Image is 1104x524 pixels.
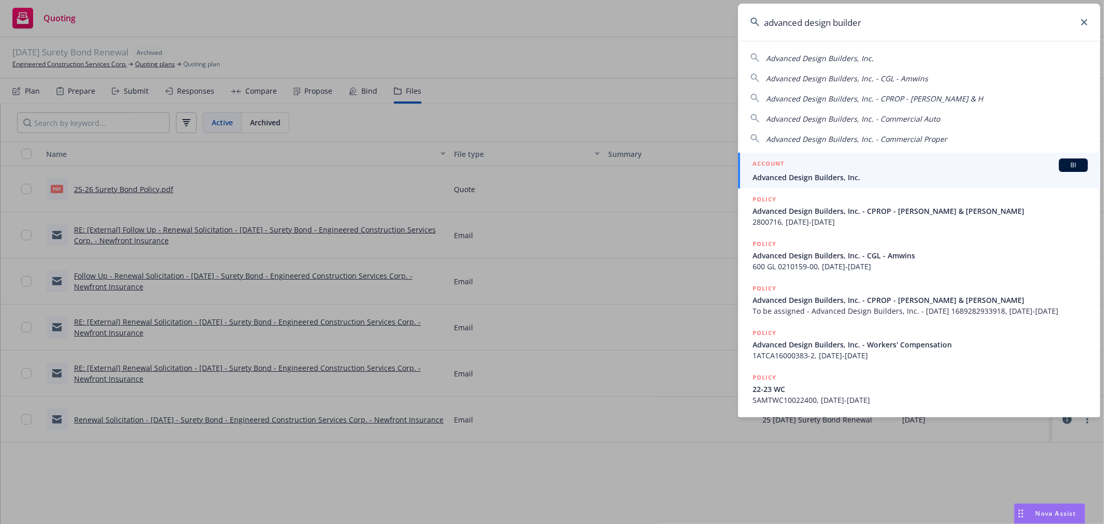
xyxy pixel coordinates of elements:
[753,158,784,171] h5: ACCOUNT
[738,188,1100,233] a: POLICYAdvanced Design Builders, Inc. - CPROP - [PERSON_NAME] & [PERSON_NAME]2800716, [DATE]-[DATE]
[738,278,1100,322] a: POLICYAdvanced Design Builders, Inc. - CPROP - [PERSON_NAME] & [PERSON_NAME]To be assigned - Adva...
[753,372,776,383] h5: POLICY
[753,216,1088,227] span: 2800716, [DATE]-[DATE]
[1036,509,1077,518] span: Nova Assist
[1014,504,1027,523] div: Drag to move
[753,239,776,249] h5: POLICY
[1014,503,1085,524] button: Nova Assist
[766,74,928,83] span: Advanced Design Builders, Inc. - CGL - Amwins
[738,322,1100,367] a: POLICYAdvanced Design Builders, Inc. - Workers' Compensation1ATCA16000383-2, [DATE]-[DATE]
[738,367,1100,411] a: POLICY22-23 WCSAMTWC10022400, [DATE]-[DATE]
[753,172,1088,183] span: Advanced Design Builders, Inc.
[753,350,1088,361] span: 1ATCA16000383-2, [DATE]-[DATE]
[753,395,1088,405] span: SAMTWC10022400, [DATE]-[DATE]
[753,339,1088,350] span: Advanced Design Builders, Inc. - Workers' Compensation
[738,153,1100,188] a: ACCOUNTBIAdvanced Design Builders, Inc.
[753,305,1088,316] span: To be assigned - Advanced Design Builders, Inc. - [DATE] 1689282933918, [DATE]-[DATE]
[766,114,940,124] span: Advanced Design Builders, Inc. - Commercial Auto
[766,134,947,144] span: Advanced Design Builders, Inc. - Commercial Proper
[753,250,1088,261] span: Advanced Design Builders, Inc. - CGL - Amwins
[738,233,1100,278] a: POLICYAdvanced Design Builders, Inc. - CGL - Amwins600 GL 0210159-00, [DATE]-[DATE]
[753,261,1088,272] span: 600 GL 0210159-00, [DATE]-[DATE]
[753,384,1088,395] span: 22-23 WC
[753,206,1088,216] span: Advanced Design Builders, Inc. - CPROP - [PERSON_NAME] & [PERSON_NAME]
[753,295,1088,305] span: Advanced Design Builders, Inc. - CPROP - [PERSON_NAME] & [PERSON_NAME]
[738,4,1100,41] input: Search...
[766,94,983,104] span: Advanced Design Builders, Inc. - CPROP - [PERSON_NAME] & H
[753,194,776,205] h5: POLICY
[1063,161,1084,170] span: BI
[766,53,874,63] span: Advanced Design Builders, Inc.
[753,328,776,338] h5: POLICY
[753,283,776,294] h5: POLICY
